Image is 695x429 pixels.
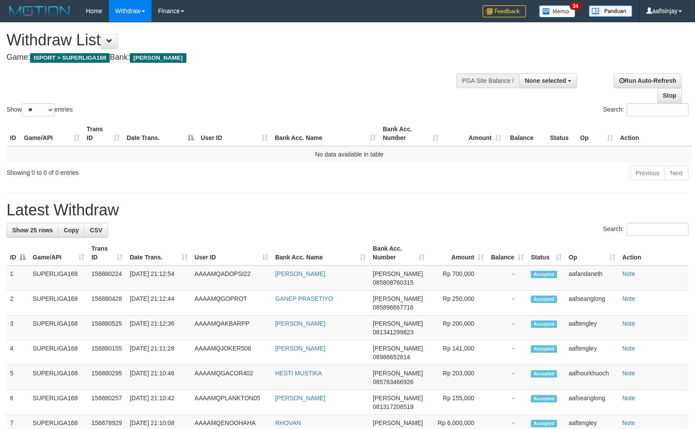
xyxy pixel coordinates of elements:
td: 3 [7,316,29,340]
th: Bank Acc. Number: activate to sort column ascending [379,121,442,146]
td: [DATE] 21:11:28 [126,340,191,365]
a: Copy [58,223,84,238]
td: 6 [7,390,29,415]
th: Amount: activate to sort column ascending [442,121,505,146]
td: - [487,316,527,340]
th: Status: activate to sort column ascending [527,241,565,266]
th: Bank Acc. Number: activate to sort column ascending [369,241,428,266]
a: [PERSON_NAME] [275,270,325,277]
td: 156880155 [88,340,126,365]
input: Search: [627,103,688,116]
td: SUPERLIGA168 [29,291,88,316]
span: None selected [525,77,566,84]
th: Op: activate to sort column ascending [565,241,619,266]
span: Accepted [531,320,557,328]
span: Accepted [531,271,557,278]
span: Show 25 rows [12,227,53,234]
th: ID: activate to sort column descending [7,241,29,266]
span: [PERSON_NAME] [373,370,423,377]
h1: Latest Withdraw [7,201,688,219]
th: Date Trans.: activate to sort column descending [123,121,197,146]
td: AAAAMQGACOR402 [191,365,272,390]
th: Action [619,241,688,266]
td: AAAAMQADOPSI22 [191,266,272,291]
a: CSV [84,223,108,238]
td: 156880224 [88,266,126,291]
span: Accepted [531,345,557,353]
td: SUPERLIGA168 [29,390,88,415]
td: aafseanglong [565,390,619,415]
span: Accepted [531,420,557,427]
span: CSV [90,227,102,234]
a: GANEP PRASETIYO [275,295,333,302]
a: [PERSON_NAME] [275,345,325,352]
td: 4 [7,340,29,365]
span: Copy 081317208519 to clipboard [373,403,413,410]
th: User ID: activate to sort column ascending [191,241,272,266]
td: - [487,390,527,415]
td: 156880295 [88,365,126,390]
div: Showing 0 to 0 of 0 entries [7,165,283,177]
a: Note [622,370,635,377]
td: [DATE] 21:10:46 [126,365,191,390]
td: aafhourkhuoch [565,365,619,390]
td: [DATE] 21:12:36 [126,316,191,340]
td: aaftengley [565,340,619,365]
img: MOTION_logo.png [7,4,73,17]
td: Rp 200,000 [428,316,487,340]
span: [PERSON_NAME] [373,270,423,277]
span: [PERSON_NAME] [373,295,423,302]
td: - [487,266,527,291]
th: Trans ID: activate to sort column ascending [88,241,126,266]
span: [PERSON_NAME] [373,345,423,352]
td: Rp 155,000 [428,390,487,415]
a: Previous [630,166,665,180]
td: 156880525 [88,316,126,340]
td: SUPERLIGA168 [29,340,88,365]
span: Copy 085763466926 to clipboard [373,378,413,385]
th: Bank Acc. Name: activate to sort column ascending [271,121,379,146]
span: [PERSON_NAME] [130,53,186,63]
th: Op: activate to sort column ascending [577,121,617,146]
td: AAAAMQPLANKTON05 [191,390,272,415]
td: aafandaneth [565,266,619,291]
a: Next [665,166,688,180]
td: - [487,340,527,365]
td: 5 [7,365,29,390]
span: Copy 085896667716 to clipboard [373,304,413,311]
span: Copy 08986652814 to clipboard [373,354,410,361]
img: Feedback.jpg [482,5,526,17]
td: No data available in table [7,146,692,162]
a: RHOVAN [275,419,301,426]
a: HESTI MUSTIKA [275,370,322,377]
td: AAAAMQJOKER506 [191,340,272,365]
td: Rp 141,000 [428,340,487,365]
td: [DATE] 21:12:54 [126,266,191,291]
a: Note [622,395,635,402]
td: - [487,291,527,316]
td: SUPERLIGA168 [29,365,88,390]
td: AAAAMQAKBARPP [191,316,272,340]
a: Note [622,345,635,352]
th: Trans ID: activate to sort column ascending [83,121,123,146]
img: Button%20Memo.svg [539,5,576,17]
th: Game/API: activate to sort column ascending [20,121,83,146]
td: SUPERLIGA168 [29,266,88,291]
a: [PERSON_NAME] [275,320,325,327]
a: Stop [657,88,682,103]
span: 34 [570,2,581,10]
a: Show 25 rows [7,223,58,238]
a: Note [622,295,635,302]
span: ISPORT > SUPERLIGA168 [30,53,110,63]
td: 156880257 [88,390,126,415]
th: Action [617,121,692,146]
th: Balance [505,121,547,146]
td: 1 [7,266,29,291]
td: Rp 203,000 [428,365,487,390]
th: Date Trans.: activate to sort column ascending [126,241,191,266]
span: Copy 085808760315 to clipboard [373,279,413,286]
span: Copy [64,227,79,234]
span: [PERSON_NAME] [373,320,423,327]
a: Note [622,419,635,426]
td: 156880428 [88,291,126,316]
